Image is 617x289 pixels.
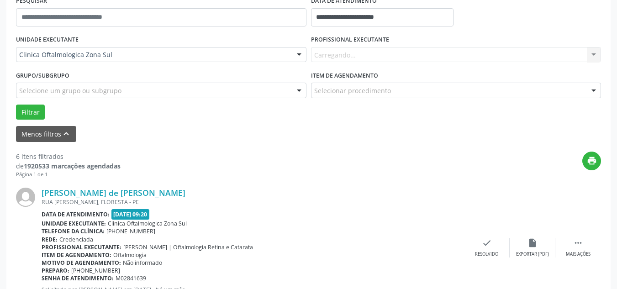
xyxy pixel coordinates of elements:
label: Item de agendamento [311,68,378,83]
b: Motivo de agendamento: [42,259,121,267]
div: Mais ações [566,251,591,257]
button: print [582,152,601,170]
span: M02841639 [116,274,146,282]
span: Selecionar procedimento [314,86,391,95]
i: print [587,156,597,166]
div: Página 1 de 1 [16,171,121,179]
span: Credenciada [59,236,93,243]
span: Selecione um grupo ou subgrupo [19,86,121,95]
i: keyboard_arrow_up [61,129,71,139]
span: [DATE] 09:20 [111,209,150,220]
img: img [16,188,35,207]
i: check [482,238,492,248]
div: RUA [PERSON_NAME], FLORESTA - PE [42,198,464,206]
b: Data de atendimento: [42,210,110,218]
label: PROFISSIONAL EXECUTANTE [311,33,389,47]
b: Senha de atendimento: [42,274,114,282]
b: Item de agendamento: [42,251,111,259]
i: insert_drive_file [527,238,538,248]
span: Oftalmologia [113,251,147,259]
div: Exportar (PDF) [516,251,549,257]
span: [PERSON_NAME] | Oftalmologia Retina e Catarata [123,243,253,251]
span: Não informado [123,259,162,267]
span: [PHONE_NUMBER] [71,267,120,274]
label: UNIDADE EXECUTANTE [16,33,79,47]
span: Clinica Oftalmologica Zona Sul [19,50,288,59]
div: de [16,161,121,171]
strong: 1920533 marcações agendadas [24,162,121,170]
b: Preparo: [42,267,69,274]
span: Clinica Oftalmologica Zona Sul [108,220,187,227]
div: Resolvido [475,251,498,257]
button: Filtrar [16,105,45,120]
div: 6 itens filtrados [16,152,121,161]
b: Telefone da clínica: [42,227,105,235]
label: Grupo/Subgrupo [16,68,69,83]
i:  [573,238,583,248]
b: Rede: [42,236,58,243]
span: [PHONE_NUMBER] [106,227,155,235]
button: Menos filtroskeyboard_arrow_up [16,126,76,142]
a: [PERSON_NAME] de [PERSON_NAME] [42,188,185,198]
b: Profissional executante: [42,243,121,251]
b: Unidade executante: [42,220,106,227]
